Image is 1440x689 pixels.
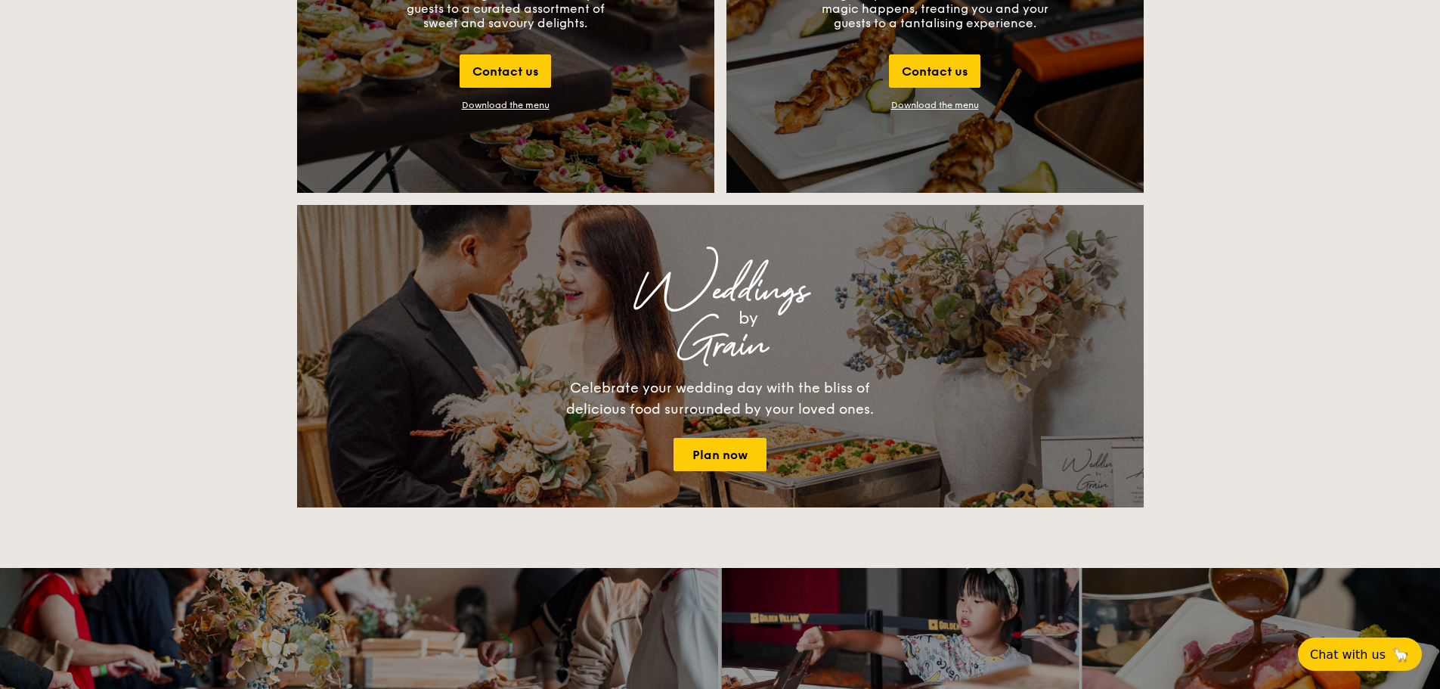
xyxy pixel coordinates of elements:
div: Celebrate your wedding day with the bliss of delicious food surrounded by your loved ones. [550,377,890,420]
div: Contact us [889,54,980,88]
div: by [486,305,1011,332]
span: Chat with us [1310,647,1386,662]
span: 🦙 [1392,646,1410,663]
a: Download the menu [891,100,979,110]
div: Download the menu [462,100,550,110]
div: Weddings [430,278,1011,305]
div: Grain [430,332,1011,359]
a: Plan now [674,438,766,471]
button: Chat with us🦙 [1298,638,1422,671]
div: Contact us [460,54,551,88]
